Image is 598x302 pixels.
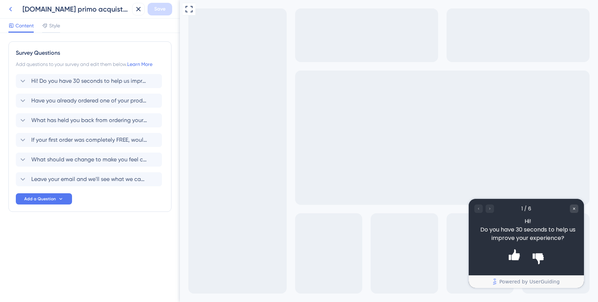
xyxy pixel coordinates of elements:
span: What has held you back from ordering your product so far? [31,116,147,125]
span: Leave your email and we'll see what we can do for you [31,175,147,183]
span: Content [15,21,34,30]
span: Hi! Do you have 30 seconds to help us improve your experience? [31,77,147,85]
div: Survey Questions [16,49,164,57]
iframe: UserGuiding Survey [289,199,404,288]
span: What should we change to make you feel confident in ordering? [31,155,147,164]
span: Style [49,21,60,30]
span: Save [154,5,165,13]
span: Add a Question [24,196,56,202]
a: Learn More [127,61,152,67]
div: [DOMAIN_NAME] primo acquisto EN [22,4,129,14]
span: If your first order was completely FREE, would you do it? [31,136,147,144]
div: Add questions to your survey and edit them below. [16,60,164,68]
button: Save [148,3,172,15]
span: Have you already ordered one of your products to see how it turns out? [31,96,147,105]
button: Add a Question [16,193,72,204]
